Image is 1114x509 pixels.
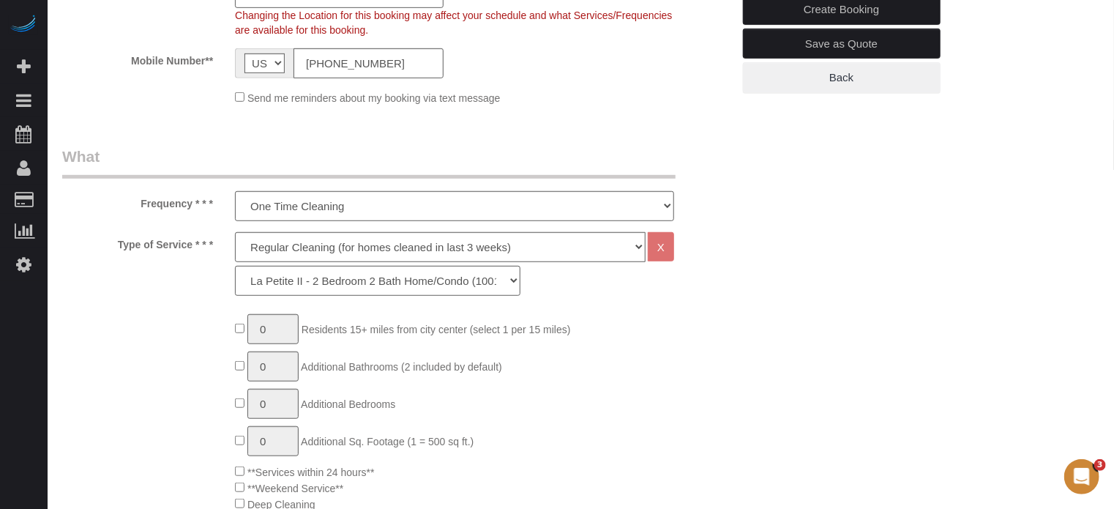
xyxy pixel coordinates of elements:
span: Send me reminders about my booking via text message [247,92,501,104]
span: Changing the Location for this booking may affect your schedule and what Services/Frequencies are... [235,10,672,36]
span: Additional Bedrooms [301,398,395,410]
img: Automaid Logo [9,15,38,35]
input: Mobile Number** [294,48,444,78]
label: Mobile Number** [51,48,224,68]
span: 3 [1094,459,1106,471]
a: Back [743,62,941,93]
span: Additional Sq. Footage (1 = 500 sq ft.) [301,436,474,447]
legend: What [62,146,676,179]
label: Frequency * * * [51,191,224,211]
span: Residents 15+ miles from city center (select 1 per 15 miles) [302,324,571,335]
a: Save as Quote [743,29,941,59]
iframe: Intercom live chat [1064,459,1099,494]
label: Type of Service * * * [51,232,224,252]
span: Additional Bathrooms (2 included by default) [301,361,502,373]
span: **Services within 24 hours** [247,467,375,478]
